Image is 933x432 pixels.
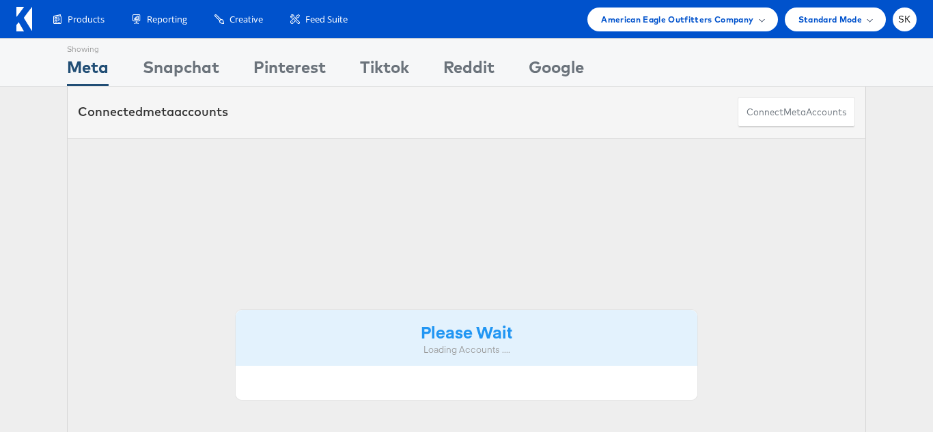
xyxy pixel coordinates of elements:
[253,55,326,86] div: Pinterest
[229,13,263,26] span: Creative
[143,104,174,119] span: meta
[360,55,409,86] div: Tiktok
[601,12,753,27] span: American Eagle Outfitters Company
[421,320,512,343] strong: Please Wait
[143,55,219,86] div: Snapchat
[305,13,348,26] span: Feed Suite
[798,12,862,27] span: Standard Mode
[78,103,228,121] div: Connected accounts
[529,55,584,86] div: Google
[147,13,187,26] span: Reporting
[67,55,109,86] div: Meta
[898,15,911,24] span: SK
[443,55,495,86] div: Reddit
[738,97,855,128] button: ConnectmetaAccounts
[67,39,109,55] div: Showing
[68,13,105,26] span: Products
[783,106,806,119] span: meta
[246,343,687,356] div: Loading Accounts ....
